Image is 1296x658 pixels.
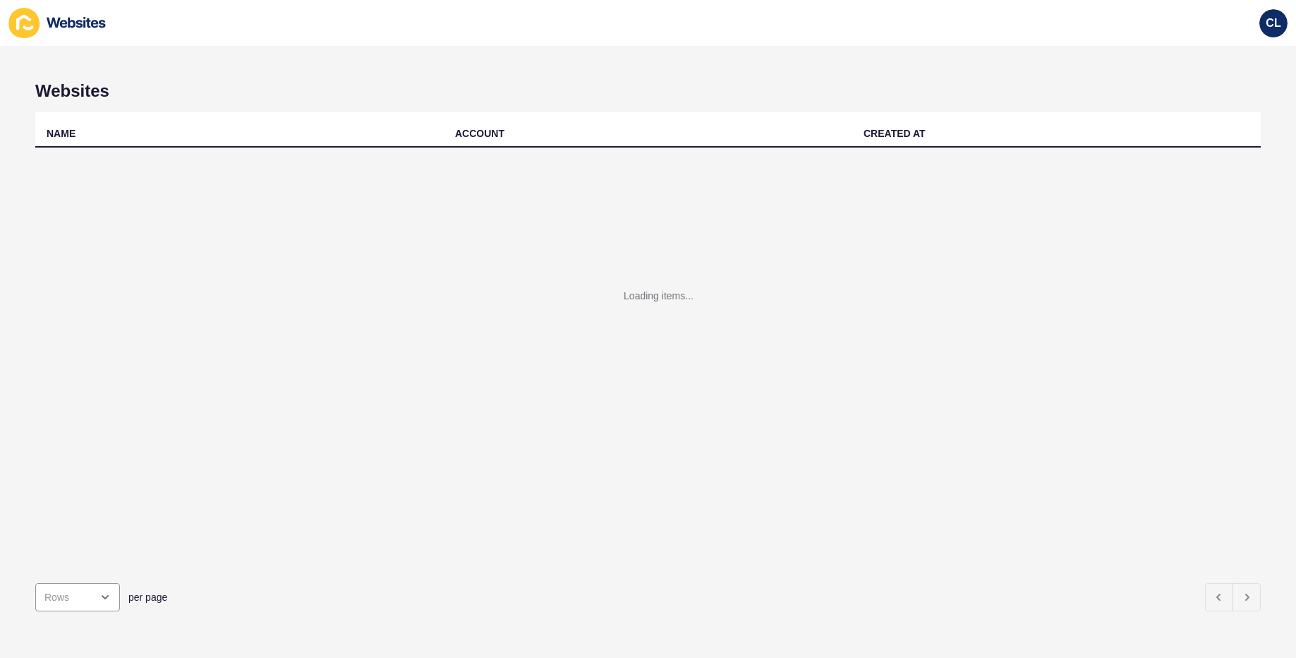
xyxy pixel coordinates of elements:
[624,289,694,303] div: Loading items...
[47,126,75,140] div: NAME
[128,590,167,604] span: per page
[455,126,504,140] div: ACCOUNT
[864,126,926,140] div: CREATED AT
[35,81,1261,101] h1: Websites
[35,583,120,611] div: open menu
[1266,16,1280,30] span: CL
